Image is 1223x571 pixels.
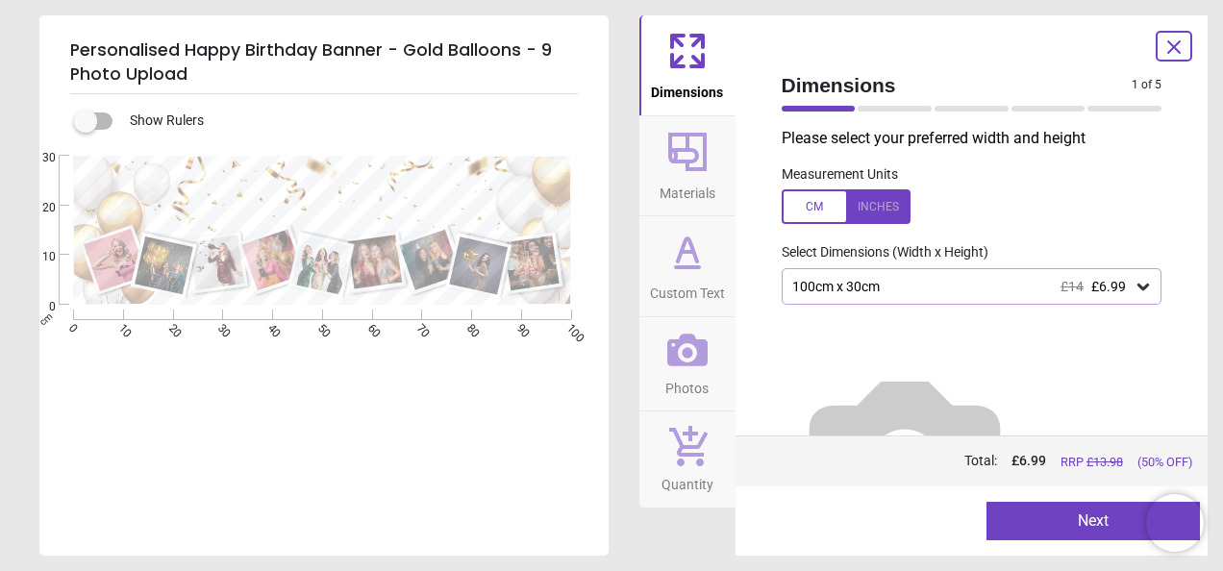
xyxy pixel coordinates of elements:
span: (50% OFF) [1137,454,1192,471]
p: Please select your preferred width and height [782,128,1178,149]
span: £14 [1061,279,1084,294]
span: 0 [19,299,56,315]
span: Photos [665,370,709,399]
label: Measurement Units [782,165,898,185]
button: Next [986,502,1200,540]
span: 1 of 5 [1132,77,1161,93]
button: Dimensions [639,15,736,115]
h5: Personalised Happy Birthday Banner - Gold Balloons - 9 Photo Upload [70,31,578,94]
iframe: Brevo live chat [1146,494,1204,552]
label: Select Dimensions (Width x Height) [766,243,988,262]
span: 10 [19,249,56,265]
span: 6.99 [1019,453,1046,468]
button: Photos [639,317,736,411]
span: Dimensions [782,71,1133,99]
span: Custom Text [650,275,725,304]
span: Materials [660,175,715,204]
span: £ [1011,452,1046,471]
button: Quantity [639,411,736,508]
span: cm [37,310,55,328]
span: Dimensions [651,74,723,103]
div: 100cm x 30cm [790,279,1135,295]
span: £6.99 [1091,279,1126,294]
span: Quantity [661,466,713,495]
div: Show Rulers [86,110,609,133]
span: 30 [19,150,56,166]
span: RRP [1061,454,1123,471]
div: Total: [780,452,1193,471]
button: Materials [639,116,736,216]
button: Custom Text [639,216,736,316]
span: £ 13.98 [1086,455,1123,469]
span: 20 [19,200,56,216]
